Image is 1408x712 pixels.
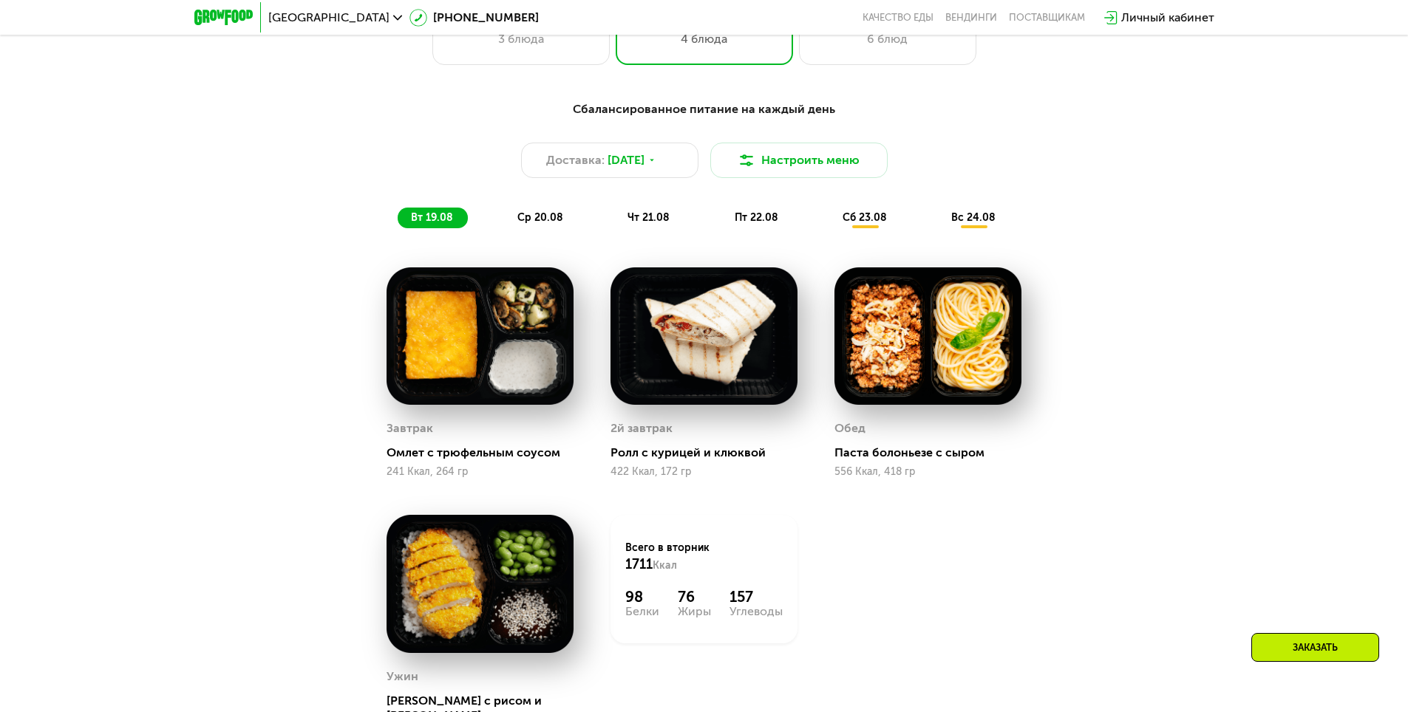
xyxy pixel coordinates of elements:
[628,211,670,224] span: чт 21.08
[625,556,653,572] span: 1711
[611,417,673,439] div: 2й завтрак
[814,30,961,48] div: 6 блюд
[517,211,563,224] span: ср 20.08
[448,30,594,48] div: 3 блюда
[653,559,677,572] span: Ккал
[387,417,433,439] div: Завтрак
[678,606,711,617] div: Жиры
[409,9,539,27] a: [PHONE_NUMBER]
[611,466,797,478] div: 422 Ккал, 172 гр
[710,143,888,178] button: Настроить меню
[1251,633,1379,662] div: Заказать
[387,445,585,460] div: Омлет с трюфельным соусом
[268,12,390,24] span: [GEOGRAPHIC_DATA]
[863,12,933,24] a: Качество еды
[625,588,659,606] div: 98
[834,445,1033,460] div: Паста болоньезе с сыром
[546,151,605,169] span: Доставка:
[625,606,659,617] div: Белки
[729,606,783,617] div: Углеводы
[411,211,453,224] span: вт 19.08
[834,417,865,439] div: Обед
[267,100,1142,119] div: Сбалансированное питание на каждый день
[843,211,887,224] span: сб 23.08
[834,466,1021,478] div: 556 Ккал, 418 гр
[611,445,809,460] div: Ролл с курицей и клюквой
[951,211,996,224] span: вс 24.08
[625,541,783,573] div: Всего в вторник
[387,466,574,478] div: 241 Ккал, 264 гр
[1009,12,1085,24] div: поставщикам
[945,12,997,24] a: Вендинги
[608,151,645,169] span: [DATE]
[678,588,711,606] div: 76
[631,30,778,48] div: 4 блюда
[387,665,418,688] div: Ужин
[1121,9,1214,27] div: Личный кабинет
[735,211,778,224] span: пт 22.08
[729,588,783,606] div: 157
